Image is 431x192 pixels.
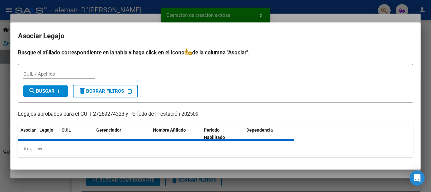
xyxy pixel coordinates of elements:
datatable-header-cell: Dependencia [244,123,295,144]
button: Borrar Filtros [73,85,138,97]
datatable-header-cell: Gerenciador [94,123,151,144]
button: Buscar [23,85,68,97]
mat-icon: delete [79,87,86,95]
datatable-header-cell: Legajo [37,123,59,144]
span: Dependencia [246,127,273,133]
span: CUIL [62,127,71,133]
mat-icon: search [28,87,36,95]
datatable-header-cell: Nombre Afiliado [151,123,201,144]
span: Gerenciador [96,127,121,133]
span: Legajo [39,127,53,133]
span: Periodo Habilitado [204,127,225,140]
datatable-header-cell: Asociar [18,123,37,144]
h2: Asociar Legajo [18,30,413,42]
span: Buscar [28,88,55,94]
span: Borrar Filtros [79,88,124,94]
datatable-header-cell: Periodo Habilitado [201,123,244,144]
p: Legajos aprobados para el CUIT 27269274323 y Período de Prestación 202509 [18,110,413,118]
div: 0 registros [18,141,413,157]
h4: Busque el afiliado correspondiente en la tabla y haga click en el ícono de la columna "Asociar". [18,48,413,57]
span: Nombre Afiliado [153,127,186,133]
div: Open Intercom Messenger [410,170,425,186]
span: Asociar [21,127,36,133]
datatable-header-cell: CUIL [59,123,94,144]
